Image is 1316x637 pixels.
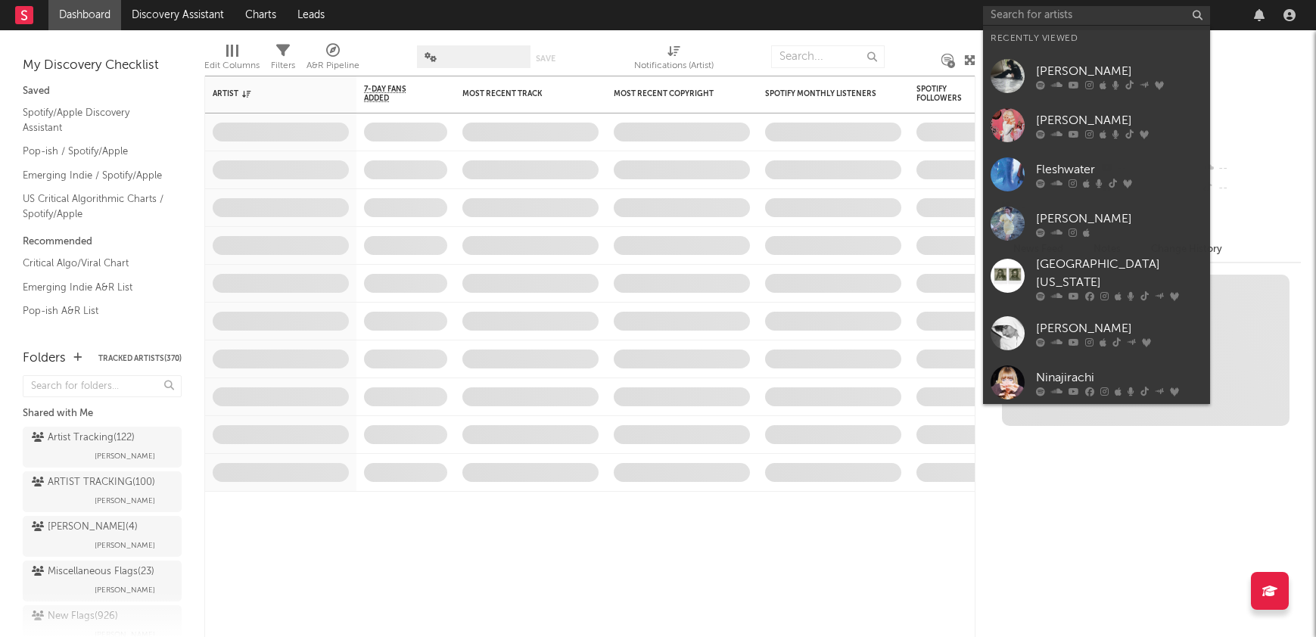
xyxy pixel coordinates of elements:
div: [GEOGRAPHIC_DATA] [US_STATE] [1036,256,1202,292]
input: Search... [771,45,885,68]
a: Emerging Indie A&R List [23,279,166,296]
a: Spotify/Apple Discovery Assistant [23,104,166,135]
a: ARTIST TRACKING(100)[PERSON_NAME] [23,471,182,512]
div: Notifications (Artist) [634,57,714,75]
input: Search for artists [983,6,1210,25]
a: [PERSON_NAME](4)[PERSON_NAME] [23,516,182,557]
div: Most Recent Copyright [614,89,727,98]
div: [PERSON_NAME] [1036,111,1202,129]
a: Emerging Indie / Spotify/Apple [23,167,166,184]
span: [PERSON_NAME] [95,536,155,555]
div: Recommended [23,233,182,251]
div: Most Recent Track [462,89,576,98]
div: Miscellaneous Flags ( 23 ) [32,563,154,581]
div: Artist Tracking ( 122 ) [32,429,135,447]
span: [PERSON_NAME] [95,492,155,510]
a: Fleshwater [983,150,1210,199]
div: Shared with Me [23,405,182,423]
div: Fleshwater [1036,160,1202,179]
button: Save [536,54,555,63]
div: My Discovery Checklist [23,57,182,75]
span: 7-Day Fans Added [364,85,425,103]
a: Critical Algo/Viral Chart [23,255,166,272]
div: [PERSON_NAME] [1036,62,1202,80]
div: Edit Columns [204,38,260,82]
div: Recently Viewed [991,30,1202,48]
div: New Flags ( 926 ) [32,607,118,626]
a: [PERSON_NAME] [983,101,1210,150]
div: -- [1200,159,1301,179]
div: A&R Pipeline [306,38,359,82]
div: Notifications (Artist) [634,38,714,82]
div: Filters [271,57,295,75]
a: [PERSON_NAME] [983,309,1210,358]
div: [PERSON_NAME] [1036,319,1202,337]
a: [GEOGRAPHIC_DATA] [US_STATE] [983,248,1210,309]
div: Saved [23,82,182,101]
a: Ninajirachi [983,358,1210,407]
a: Artist Tracking(122)[PERSON_NAME] [23,427,182,468]
div: Spotify Monthly Listeners [765,89,879,98]
div: ARTIST TRACKING ( 100 ) [32,474,155,492]
div: Folders [23,350,66,368]
a: US Critical Algorithmic Charts / Spotify/Apple [23,191,166,222]
div: [PERSON_NAME] ( 4 ) [32,518,138,536]
a: [PERSON_NAME] [983,199,1210,248]
button: Tracked Artists(370) [98,355,182,362]
span: [PERSON_NAME] [95,581,155,599]
div: Spotify Followers [916,85,969,103]
div: Edit Columns [204,57,260,75]
a: Pop-ish A&R List [23,303,166,319]
div: [PERSON_NAME] [1036,210,1202,228]
a: [PERSON_NAME] [983,51,1210,101]
a: Miscellaneous Flags(23)[PERSON_NAME] [23,561,182,601]
input: Search for folders... [23,375,182,397]
span: [PERSON_NAME] [95,447,155,465]
div: Artist [213,89,326,98]
div: A&R Pipeline [306,57,359,75]
div: -- [1200,179,1301,198]
div: Ninajirachi [1036,368,1202,387]
a: Pop-ish / Spotify/Apple [23,143,166,160]
div: Filters [271,38,295,82]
